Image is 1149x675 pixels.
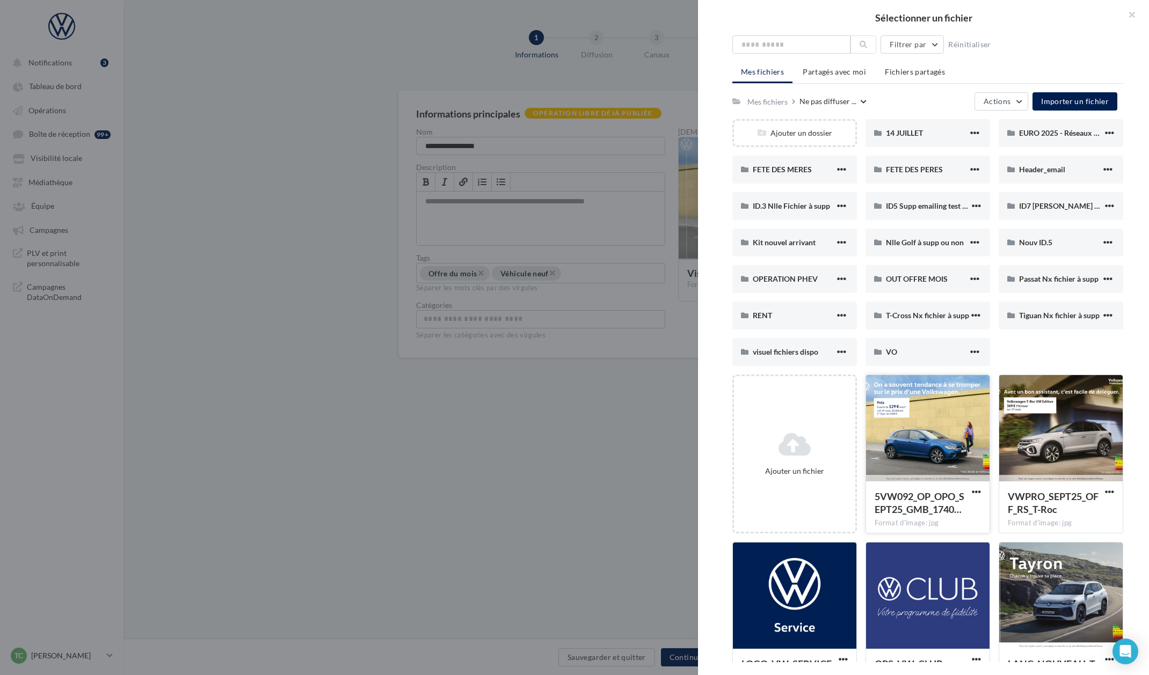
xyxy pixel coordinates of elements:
span: 5VW092_OP_OPO_SEPT25_GMB_1740x1300px_POLO_OffreClassique_E1 [875,490,964,515]
span: Nouv ID.5 [1019,238,1052,247]
div: Format d'image: jpg [1008,518,1114,528]
span: ID5 Supp emailing test drive [886,201,979,210]
span: FETE DES MERES [753,165,812,174]
span: visuel fichiers dispo [753,347,818,356]
span: FETE DES PERES [886,165,943,174]
span: Passat Nx fichier à supp [1019,274,1099,283]
div: Format d'image: jpg [875,518,981,528]
span: ID.3 Nlle Fichier à supp [753,201,830,210]
span: Actions [984,97,1010,106]
span: EURO 2025 - Réseaux Sociaux [1019,128,1121,137]
span: T-Cross Nx fichier à supp [886,311,969,320]
span: VWPRO_SEPT25_OFF_RS_T-Roc [1008,490,1099,515]
button: Actions [975,92,1028,111]
div: Mes fichiers [747,97,788,107]
span: Partagés avec moi [803,67,866,76]
span: Tiguan Nx fichier à supp [1019,311,1100,320]
span: OUT OFFRE MOIS [886,274,948,283]
span: 14 JUILLET [886,128,923,137]
button: Réinitialiser [944,38,995,51]
span: Header_email [1019,165,1065,174]
button: Filtrer par [881,35,944,54]
span: VO [886,347,897,356]
div: Ajouter un fichier [738,466,851,476]
div: Open Intercom Messenger [1112,639,1138,664]
span: Mes fichiers [741,67,784,76]
span: Ne pas diffuser ... [799,96,856,107]
span: LOGO_VW_SERVICE [741,658,832,670]
h2: Sélectionner un fichier [715,13,1132,23]
span: ID7 [PERSON_NAME] à supp [1019,201,1116,210]
span: OPERATION PHEV [753,274,818,283]
span: Fichiers partagés [885,67,945,76]
span: Nlle Golf à supp ou non [886,238,964,247]
span: Importer un fichier [1041,97,1109,106]
button: Importer un fichier [1032,92,1117,111]
span: Kit nouvel arrivant [753,238,816,247]
div: Ajouter un dossier [734,128,855,138]
span: RENT [753,311,772,320]
span: OPS_VW_CLUB [875,658,943,670]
